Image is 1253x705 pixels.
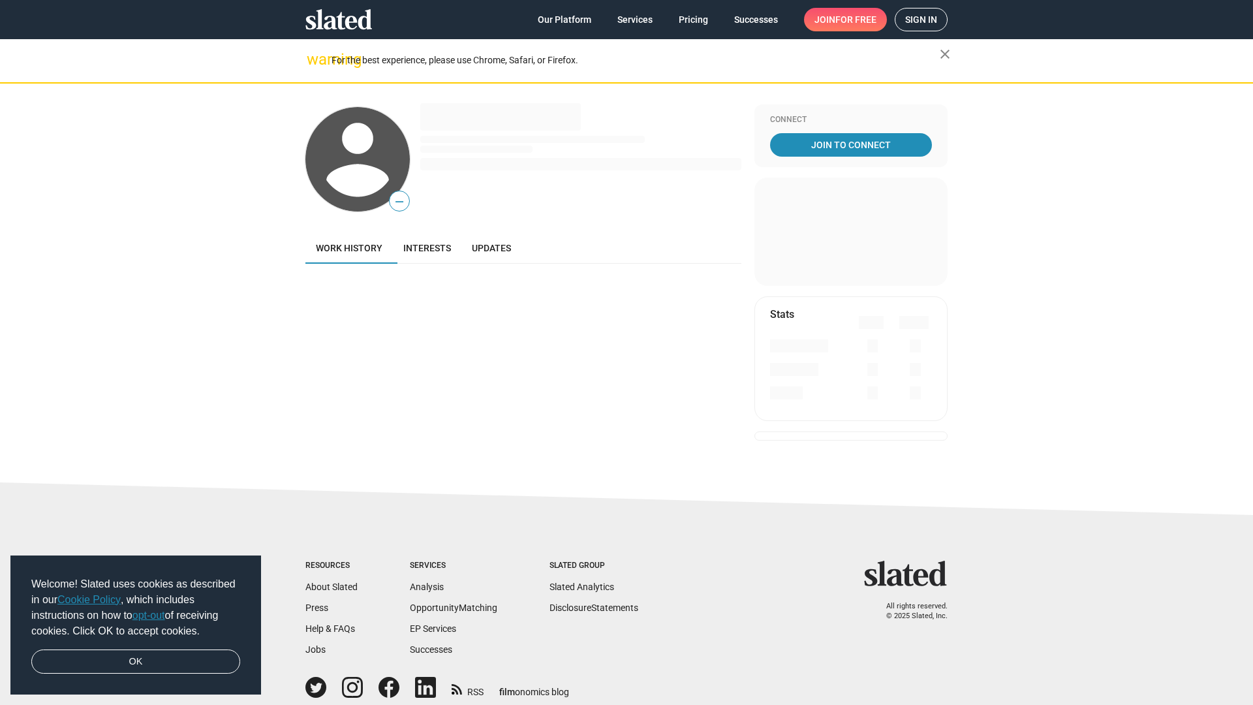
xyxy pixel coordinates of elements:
[549,561,638,571] div: Slated Group
[132,610,165,621] a: opt-out
[549,603,638,613] a: DisclosureStatements
[499,687,515,697] span: film
[305,603,328,613] a: Press
[307,52,322,67] mat-icon: warning
[804,8,887,31] a: Joinfor free
[895,8,948,31] a: Sign in
[472,243,511,253] span: Updates
[770,133,932,157] a: Join To Connect
[10,556,261,695] div: cookieconsent
[679,8,708,31] span: Pricing
[607,8,663,31] a: Services
[410,603,497,613] a: OpportunityMatching
[617,8,653,31] span: Services
[305,623,355,634] a: Help & FAQs
[316,243,382,253] span: Work history
[410,623,456,634] a: EP Services
[905,8,937,31] span: Sign in
[814,8,876,31] span: Join
[873,602,948,621] p: All rights reserved. © 2025 Slated, Inc.
[770,115,932,125] div: Connect
[410,582,444,592] a: Analysis
[724,8,788,31] a: Successes
[452,678,484,698] a: RSS
[549,582,614,592] a: Slated Analytics
[305,582,358,592] a: About Slated
[305,561,358,571] div: Resources
[410,561,497,571] div: Services
[31,576,240,639] span: Welcome! Slated uses cookies as described in our , which includes instructions on how to of recei...
[393,232,461,264] a: Interests
[835,8,876,31] span: for free
[527,8,602,31] a: Our Platform
[403,243,451,253] span: Interests
[770,307,794,321] mat-card-title: Stats
[31,650,240,674] a: dismiss cookie message
[668,8,719,31] a: Pricing
[499,676,569,698] a: filmonomics blog
[305,644,326,655] a: Jobs
[773,133,929,157] span: Join To Connect
[937,46,953,62] mat-icon: close
[305,232,393,264] a: Work history
[734,8,778,31] span: Successes
[332,52,940,69] div: For the best experience, please use Chrome, Safari, or Firefox.
[538,8,591,31] span: Our Platform
[461,232,521,264] a: Updates
[57,594,121,605] a: Cookie Policy
[410,644,452,655] a: Successes
[390,193,409,210] span: —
